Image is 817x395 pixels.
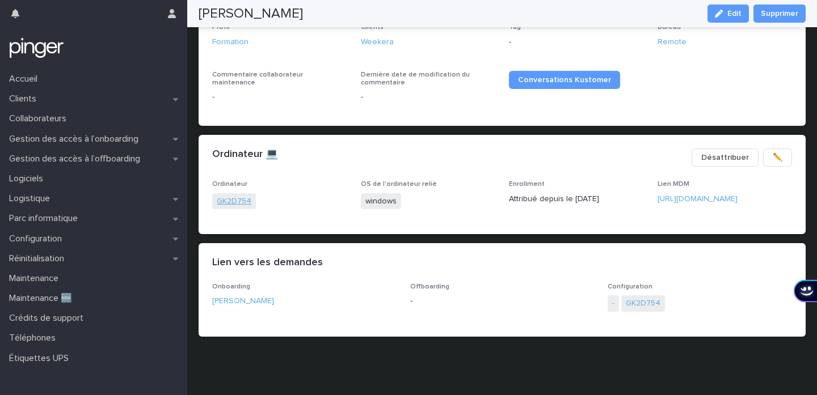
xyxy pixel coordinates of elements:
span: windows [361,193,401,210]
h2: Lien vers les demandes [212,257,323,269]
span: Commentaire collaborateur maintenance [212,71,303,86]
p: Étiquettes UPS [5,353,78,364]
a: [PERSON_NAME] [212,295,274,307]
p: Collaborateurs [5,113,75,124]
p: Attribué depuis le [DATE] [509,193,644,205]
span: Enrollment [509,181,545,188]
a: [URL][DOMAIN_NAME] [658,195,738,203]
p: - [212,91,347,103]
p: Accueil [5,74,47,84]
a: GK2D754 [217,196,251,207]
a: Conversations Kustomer [509,71,620,89]
p: Clients [5,94,45,104]
span: Offboarding [410,283,449,290]
button: ✏️ [763,148,792,167]
h2: Ordinateur 💻 [212,148,278,161]
p: Crédits de support [5,313,92,324]
span: Lien MDM [658,181,689,188]
span: Bureau [658,24,681,31]
span: Supprimer [761,8,798,19]
span: Clients [361,24,384,31]
span: Edit [727,10,742,18]
a: GK2D754 [626,298,660,309]
span: Profil [212,24,230,31]
span: OS de l'ordinateur relié [361,181,437,188]
span: Configuration [608,283,652,290]
p: Gestion des accès à l’onboarding [5,134,148,145]
p: Maintenance [5,273,68,284]
p: Logiciels [5,173,52,184]
p: Gestion des accès à l’offboarding [5,154,149,164]
a: Weekera [361,36,394,48]
img: mTgBEunGTSyRkCgitkcU [9,37,64,60]
span: Désattribuer [701,152,749,163]
p: Parc informatique [5,213,87,224]
span: Conversations Kustomer [518,76,611,84]
a: Formation [212,36,249,48]
a: - [612,298,614,309]
p: - [410,295,595,307]
span: Dernière date de modification du commentaire [361,71,470,86]
p: Téléphones [5,333,65,343]
p: Logistique [5,193,59,204]
p: Configuration [5,233,71,244]
button: Désattribuer [692,148,759,167]
h2: [PERSON_NAME] [199,6,303,22]
button: Edit [707,5,749,23]
p: Réinitialisation [5,253,73,264]
span: Ordinateur [212,181,247,188]
button: Supprimer [753,5,806,23]
p: - [509,36,644,48]
span: Tag [509,24,521,31]
span: Onboarding [212,283,250,290]
p: Maintenance 🆕 [5,293,81,304]
p: - [361,91,496,103]
a: Remote [658,36,687,48]
span: ✏️ [773,152,782,163]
